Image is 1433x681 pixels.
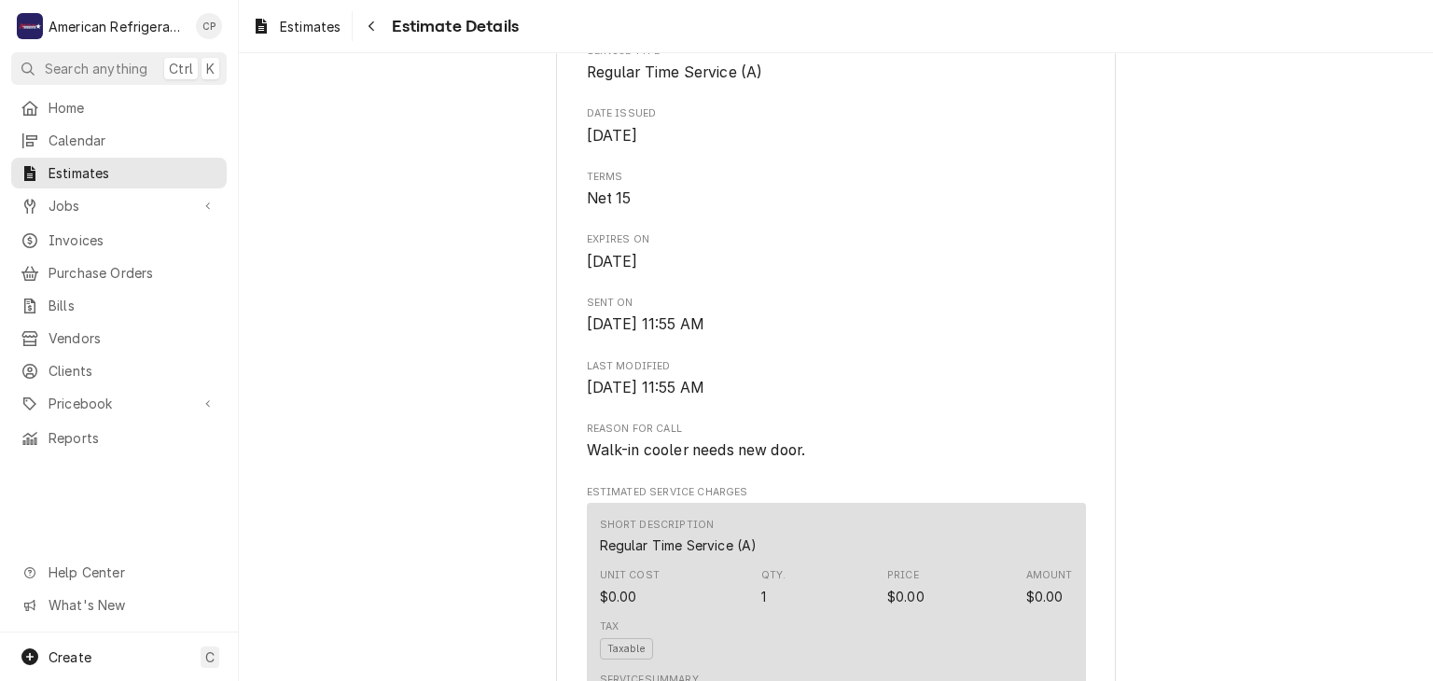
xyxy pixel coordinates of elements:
[587,170,1086,210] div: Terms
[887,568,925,605] div: Price
[587,188,1086,210] span: Terms
[49,394,189,413] span: Pricebook
[587,62,1086,84] span: Service Type
[244,11,348,42] a: Estimates
[11,388,227,419] a: Go to Pricebook
[17,13,43,39] div: A
[600,568,660,605] div: Cost
[587,377,1086,399] span: Last Modified
[587,106,1086,121] span: Date Issued
[887,568,919,583] div: Price
[11,92,227,123] a: Home
[11,423,227,453] a: Reports
[49,563,216,582] span: Help Center
[49,163,217,183] span: Estimates
[49,131,217,150] span: Calendar
[1026,568,1073,583] div: Amount
[280,17,341,36] span: Estimates
[45,59,147,78] span: Search anything
[49,361,217,381] span: Clients
[11,225,227,256] a: Invoices
[600,568,660,583] div: Unit Cost
[587,359,1086,374] span: Last Modified
[169,59,193,78] span: Ctrl
[49,230,217,250] span: Invoices
[49,296,217,315] span: Bills
[206,59,215,78] span: K
[11,52,227,85] button: Search anythingCtrlK
[587,422,1086,462] div: Reason for Call
[49,263,217,283] span: Purchase Orders
[587,44,1086,84] div: Service Type
[11,190,227,221] a: Go to Jobs
[587,441,806,459] span: Walk-in cooler needs new door.
[1026,587,1064,606] div: Amount
[600,535,758,555] div: Short Description
[11,590,227,620] a: Go to What's New
[587,485,1086,500] span: Estimated Service Charges
[600,518,758,555] div: Short Description
[1026,568,1073,605] div: Amount
[587,189,632,207] span: Net 15
[11,355,227,386] a: Clients
[600,619,619,634] div: Tax
[587,359,1086,399] div: Last Modified
[600,638,653,660] span: Taxable
[11,323,227,354] a: Vendors
[587,251,1086,273] span: Expires On
[887,587,925,606] div: Price
[49,649,91,665] span: Create
[205,647,215,667] span: C
[587,253,638,271] span: [DATE]
[49,196,189,215] span: Jobs
[761,568,786,605] div: Quantity
[196,13,222,39] div: Cordel Pyle's Avatar
[587,232,1086,247] span: Expires On
[587,439,1086,462] span: Reason for Call
[11,158,227,188] a: Estimates
[761,587,766,606] div: Quantity
[49,17,186,36] div: American Refrigeration LLC
[587,232,1086,272] div: Expires On
[386,14,519,39] span: Estimate Details
[11,290,227,321] a: Bills
[49,595,216,615] span: What's New
[49,98,217,118] span: Home
[600,518,715,533] div: Short Description
[49,328,217,348] span: Vendors
[587,313,1086,336] span: Sent On
[587,422,1086,437] span: Reason for Call
[587,296,1086,311] span: Sent On
[587,315,704,333] span: [DATE] 11:55 AM
[587,125,1086,147] span: Date Issued
[49,428,217,448] span: Reports
[11,557,227,588] a: Go to Help Center
[356,11,386,41] button: Navigate back
[600,587,637,606] div: Cost
[587,379,704,396] span: [DATE] 11:55 AM
[587,127,638,145] span: [DATE]
[587,106,1086,146] div: Date Issued
[11,125,227,156] a: Calendar
[196,13,222,39] div: CP
[11,257,227,288] a: Purchase Orders
[587,296,1086,336] div: Sent On
[17,13,43,39] div: American Refrigeration LLC's Avatar
[587,63,763,81] span: Regular Time Service (A)
[587,170,1086,185] span: Terms
[761,568,786,583] div: Qty.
